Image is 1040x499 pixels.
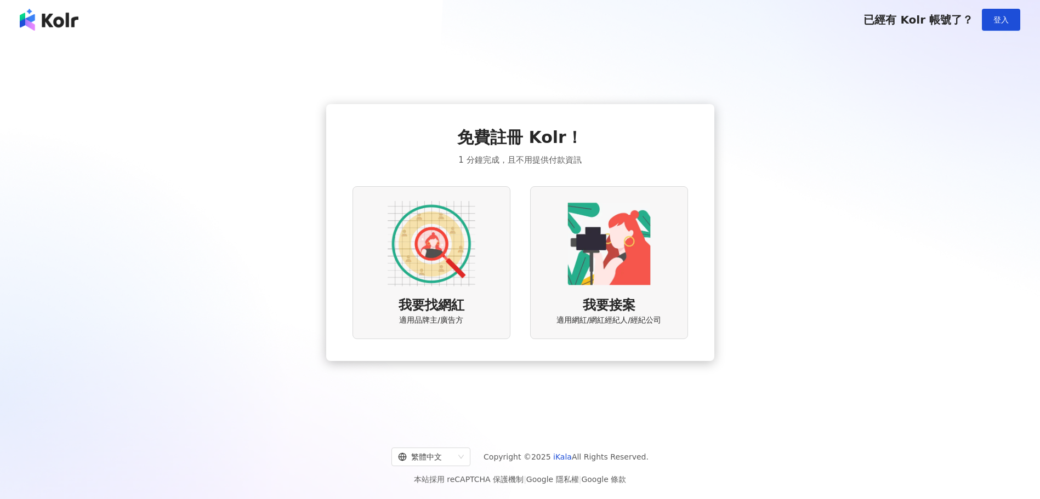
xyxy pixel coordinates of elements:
a: Google 隱私權 [526,475,579,484]
img: KOL identity option [565,200,653,288]
span: | [579,475,582,484]
span: 已經有 Kolr 帳號了？ [863,13,973,26]
a: Google 條款 [581,475,626,484]
span: 我要找網紅 [399,296,464,315]
span: 適用網紅/網紅經紀人/經紀公司 [556,315,661,326]
span: 我要接案 [583,296,635,315]
span: 登入 [993,15,1009,24]
img: AD identity option [388,200,475,288]
img: logo [20,9,78,31]
span: 1 分鐘完成，且不用提供付款資訊 [458,153,581,167]
a: iKala [553,452,572,461]
span: 本站採用 reCAPTCHA 保護機制 [414,473,626,486]
span: 免費註冊 Kolr！ [457,126,583,149]
span: | [524,475,526,484]
span: 適用品牌主/廣告方 [399,315,463,326]
div: 繁體中文 [398,448,454,466]
button: 登入 [982,9,1020,31]
span: Copyright © 2025 All Rights Reserved. [484,450,649,463]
